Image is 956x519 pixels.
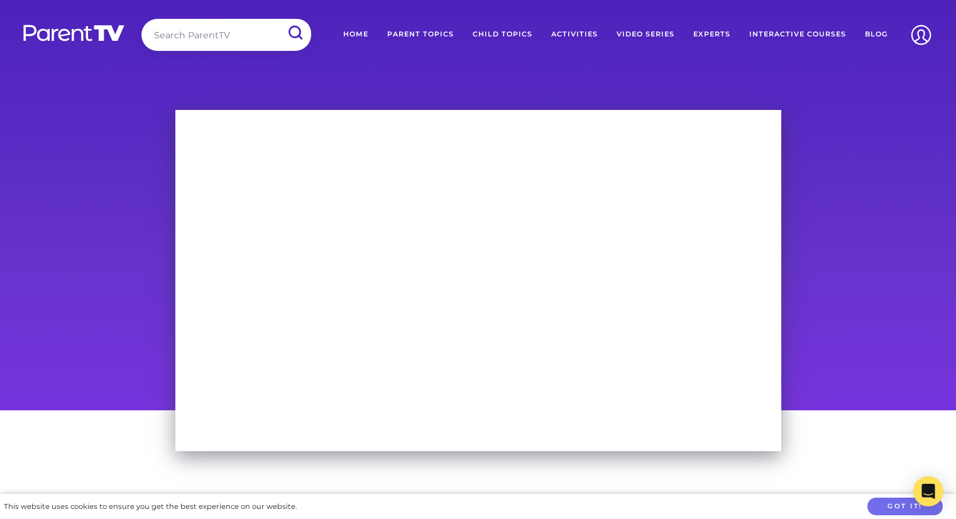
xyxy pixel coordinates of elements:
[463,19,542,50] a: Child Topics
[905,19,937,51] img: Account
[378,19,463,50] a: Parent Topics
[4,500,297,513] div: This website uses cookies to ensure you get the best experience on our website.
[334,19,378,50] a: Home
[867,498,943,516] button: Got it!
[607,19,684,50] a: Video Series
[542,19,607,50] a: Activities
[740,19,855,50] a: Interactive Courses
[22,24,126,42] img: parenttv-logo-white.4c85aaf.svg
[141,19,311,51] input: Search ParentTV
[278,19,311,47] input: Submit
[855,19,897,50] a: Blog
[684,19,740,50] a: Experts
[913,476,943,506] div: Open Intercom Messenger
